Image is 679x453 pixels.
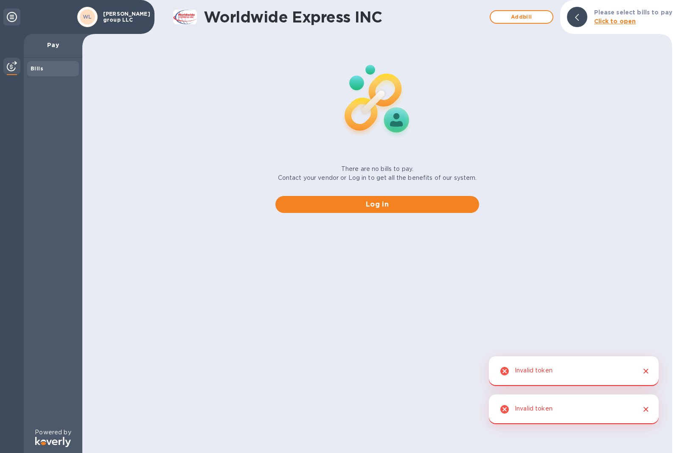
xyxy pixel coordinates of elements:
[282,199,472,210] span: Log in
[278,165,477,182] p: There are no bills to pay. Contact your vendor or Log in to get all the benefits of our system.
[35,428,71,437] p: Powered by
[640,404,651,415] button: Close
[204,8,485,26] h1: Worldwide Express INC
[515,363,553,379] div: Invalid token
[515,401,553,417] div: Invalid token
[103,11,146,23] p: [PERSON_NAME] group LLC
[594,18,636,25] b: Click to open
[594,9,672,16] b: Please select bills to pay
[497,12,546,22] span: Add bill
[83,14,92,20] b: WL
[490,10,553,24] button: Addbill
[275,196,479,213] button: Log in
[31,41,76,49] p: Pay
[640,366,651,377] button: Close
[35,437,71,447] img: Logo
[31,65,43,72] b: Bills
